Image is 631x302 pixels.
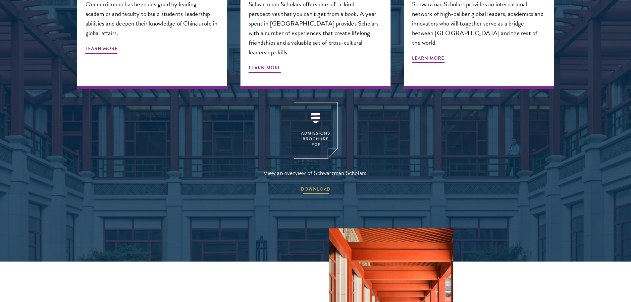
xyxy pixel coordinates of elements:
[263,102,368,195] a: View an overview of Schwarzman Scholars. DOWNLOAD
[85,44,118,55] span: Learn More
[412,54,444,64] span: Learn More
[249,64,281,74] span: Learn More
[301,185,331,195] span: DOWNLOAD
[263,167,368,178] span: View an overview of Schwarzman Scholars.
